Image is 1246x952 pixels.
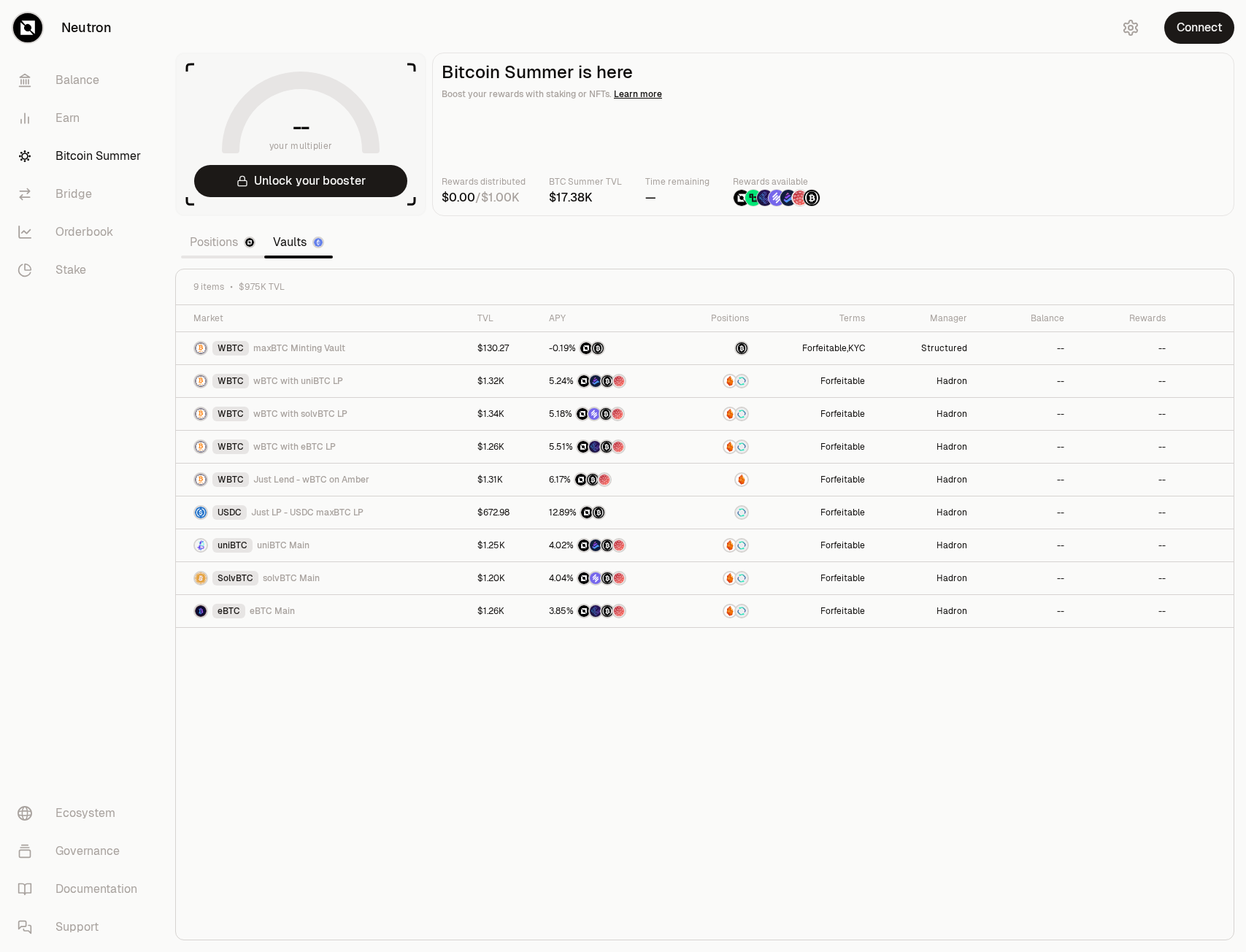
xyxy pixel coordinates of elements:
img: Neutron Logo [245,238,254,247]
img: Solv Points [588,408,600,420]
div: WBTC [212,407,249,421]
div: SolvBTC [212,571,258,586]
button: Unlock your booster [194,165,407,197]
img: NTRN [577,441,589,453]
img: Structured Points [601,441,612,453]
a: NTRNEtherFi PointsStructured PointsMars Fragments [549,441,669,453]
img: Lend [724,572,736,584]
img: Supervault [736,441,747,453]
a: -- [1158,540,1166,551]
a: maxBTC [686,341,749,356]
img: Solv Points [590,572,601,584]
img: Mars Fragments [612,441,624,453]
a: -- [1057,441,1064,453]
a: Amber [686,472,749,487]
span: , [802,342,865,354]
img: Structured Points [601,605,613,617]
img: EtherFi Points [590,605,601,617]
a: $1.25K [477,540,505,551]
img: Lend [724,375,736,387]
span: Learn more [614,88,662,100]
div: — [645,189,709,207]
button: KYC [848,342,865,354]
img: Mars Fragments [599,474,610,485]
div: WBTC [212,374,249,388]
a: Forfeitable [820,408,865,420]
img: Supervault [736,375,747,387]
h2: Bitcoin Summer is here [442,62,1225,82]
img: NTRN [580,342,592,354]
button: NTRNStructured Points [549,341,669,356]
tr: uniBTC LogouniBTCuniBTC Main$1.25KNTRNBedrock DiamondsStructured PointsMars FragmentsLendSupervau... [176,529,1234,562]
a: Forfeitable [820,572,865,584]
img: Amber [736,474,747,485]
a: LendSupervault [686,538,749,553]
div: Market [193,312,460,324]
a: Hadron [937,605,967,617]
span: wBTC with uniBTC LP [253,375,343,387]
a: LendSupervault [686,407,749,421]
a: Forfeitable [820,375,865,387]
div: / [442,189,526,207]
span: wBTC with solvBTC LP [253,408,347,420]
a: NTRNEtherFi PointsStructured PointsMars Fragments [549,605,669,617]
span: wBTC with eBTC LP [253,441,336,453]
img: Supervault [736,605,747,617]
a: $1.26K [477,605,504,617]
a: $1.20K [477,572,505,584]
img: Mars Fragments [613,540,625,551]
img: EtherFi Points [589,441,601,453]
a: $130.27 [477,342,509,354]
img: NTRN [578,605,590,617]
img: Structured Points [601,375,613,387]
button: Forfeitable [820,605,865,617]
a: Hadron [937,441,967,453]
a: Bridge [6,175,158,213]
a: Hadron [937,540,967,551]
span: Just LP - USDC maxBTC LP [251,507,364,518]
a: Bitcoin Summer [6,137,158,175]
img: uniBTC Logo [195,540,207,551]
img: WBTC Logo [195,375,207,387]
p: Boost your rewards with staking or NFTs. [442,87,1225,101]
a: LendSupervault [686,571,749,586]
img: Mars Fragments [792,190,808,206]
div: WBTC [212,472,249,487]
p: BTC Summer TVL [549,174,622,189]
button: NTRNEtherFi PointsStructured PointsMars Fragments [549,604,669,618]
a: WBTC LogoWBTCwBTC with eBTC LP [193,439,460,454]
a: WBTC LogoWBTCwBTC with solvBTC LP [193,407,460,421]
a: -- [1057,605,1064,617]
button: NTRNSolv PointsStructured PointsMars Fragments [549,571,669,586]
a: Hadron [937,375,967,387]
button: NTRNBedrock DiamondsStructured PointsMars Fragments [549,538,669,553]
img: Supervault [736,540,747,551]
img: WBTC Logo [195,441,207,453]
img: Mars Fragments [613,375,625,387]
button: Forfeitable [820,474,865,485]
tr: eBTC LogoeBTCeBTC Main$1.26KNTRNEtherFi PointsStructured PointsMars FragmentsLendSupervaultForfei... [176,595,1234,628]
img: EtherFi Points [757,190,773,206]
a: -- [1158,474,1166,485]
a: NTRNBedrock DiamondsStructured PointsMars Fragments [549,375,669,387]
a: NTRNStructured PointsMars Fragments [549,474,669,485]
a: $1.34K [477,408,504,420]
a: NTRNStructured Points [549,342,669,354]
div: WBTC [212,439,249,454]
a: WBTC LogoWBTCwBTC with uniBTC LP [193,374,460,388]
img: Structured Points [600,408,612,420]
button: NTRNBedrock DiamondsStructured PointsMars Fragments [549,374,669,388]
a: $1.32K [477,375,504,387]
img: Solv Points [769,190,785,206]
a: Forfeitable,KYC [802,342,865,354]
a: SolvBTC LogoSolvBTCsolvBTC Main [193,571,460,586]
button: Forfeitable [820,507,865,518]
img: Lend [724,408,736,420]
button: NTRNSolv PointsStructured PointsMars Fragments [549,407,669,421]
a: Supervault [686,505,749,520]
p: Rewards available [733,174,820,189]
img: NTRN [581,507,593,518]
img: Structured Points [587,474,599,485]
tr: WBTC LogoWBTCwBTC with solvBTC LP$1.34KNTRNSolv PointsStructured PointsMars FragmentsLendSupervau... [176,398,1234,431]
